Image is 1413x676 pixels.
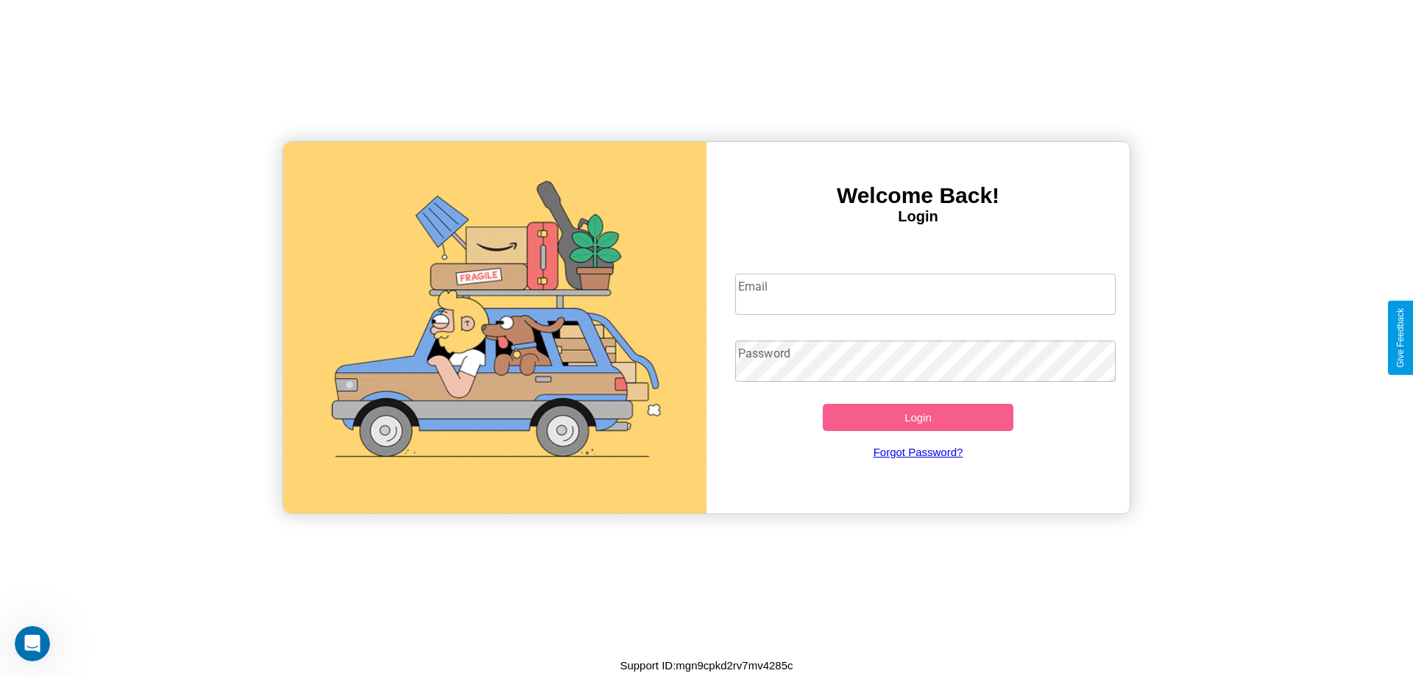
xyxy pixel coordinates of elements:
[620,655,793,675] p: Support ID: mgn9cpkd2rv7mv4285c
[15,626,50,661] iframe: Intercom live chat
[728,431,1109,473] a: Forgot Password?
[706,183,1130,208] h3: Welcome Back!
[706,208,1130,225] h4: Login
[823,404,1013,431] button: Login
[283,142,706,513] img: gif
[1395,308,1406,368] div: Give Feedback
